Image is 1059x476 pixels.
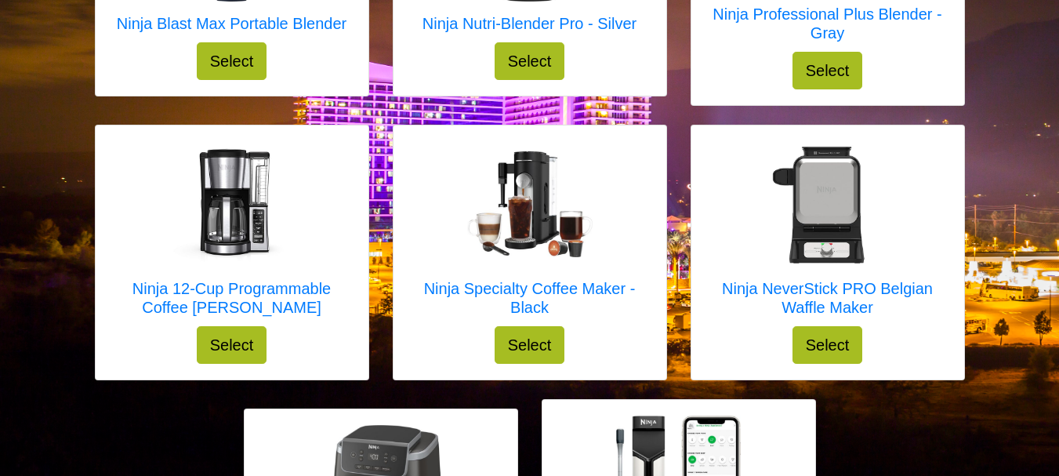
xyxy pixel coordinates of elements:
[111,279,353,317] h5: Ninja 12-Cup Programmable Coffee [PERSON_NAME]
[409,279,651,317] h5: Ninja Specialty Coffee Maker - Black
[409,141,651,326] a: Ninja Specialty Coffee Maker - Black Ninja Specialty Coffee Maker - Black
[792,52,863,89] button: Select
[495,326,565,364] button: Select
[169,141,295,267] img: Ninja 12-Cup Programmable Coffee Brewer
[423,14,636,33] h5: Ninja Nutri-Blender Pro - Silver
[197,42,267,80] button: Select
[707,141,948,326] a: Ninja NeverStick PRO Belgian Waffle Maker Ninja NeverStick PRO Belgian Waffle Maker
[707,5,948,42] h5: Ninja Professional Plus Blender - Gray
[197,326,267,364] button: Select
[707,279,948,317] h5: Ninja NeverStick PRO Belgian Waffle Maker
[765,141,890,267] img: Ninja NeverStick PRO Belgian Waffle Maker
[467,151,593,258] img: Ninja Specialty Coffee Maker - Black
[117,14,346,33] h5: Ninja Blast Max Portable Blender
[792,326,863,364] button: Select
[111,141,353,326] a: Ninja 12-Cup Programmable Coffee Brewer Ninja 12-Cup Programmable Coffee [PERSON_NAME]
[495,42,565,80] button: Select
